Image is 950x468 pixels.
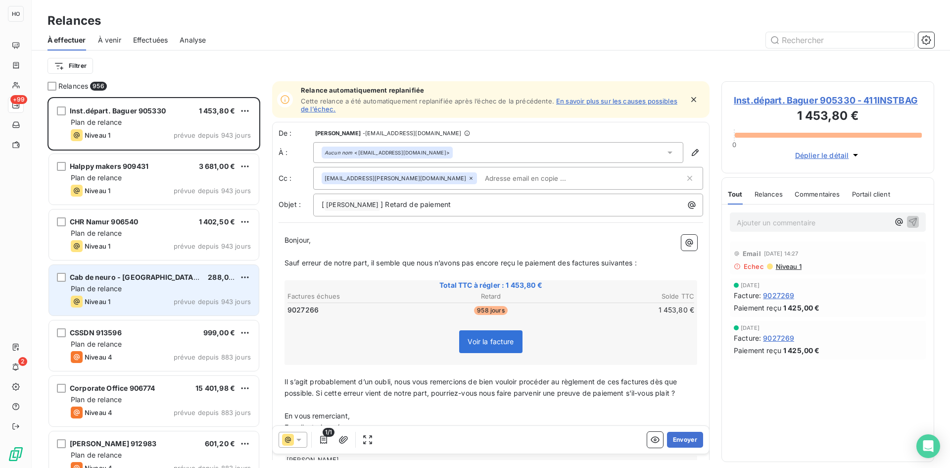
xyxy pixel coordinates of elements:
[10,95,27,104] span: +99
[783,345,820,356] span: 1 425,00 €
[203,328,235,337] span: 999,00 €
[286,280,696,290] span: Total TTC à régler : 1 453,80 €
[174,298,251,306] span: prévue depuis 943 jours
[363,130,461,136] span: - [EMAIL_ADDRESS][DOMAIN_NAME]
[279,200,301,208] span: Objet :
[852,190,890,198] span: Portail client
[285,259,637,267] span: Sauf erreur de notre part, il semble que nous n’avons pas encore reçu le paiement des factures su...
[208,273,239,281] span: 288,00 €
[764,251,799,257] span: [DATE] 14:27
[174,131,251,139] span: prévue depuis 943 jours
[71,284,122,293] span: Plan de relance
[195,384,235,392] span: 15 401,98 €
[47,58,93,74] button: Filtrer
[71,451,122,459] span: Plan de relance
[734,333,761,343] span: Facture :
[285,236,311,244] span: Bonjour,
[279,128,313,138] span: De :
[301,86,683,94] span: Relance automatiquement replanifiée
[763,333,794,343] span: 9027269
[744,262,764,270] span: Echec
[85,409,112,416] span: Niveau 4
[71,118,122,126] span: Plan de relance
[174,409,251,416] span: prévue depuis 883 jours
[285,412,350,420] span: En vous remerciant,
[734,345,781,356] span: Paiement reçu
[71,395,122,404] span: Plan de relance
[734,303,781,313] span: Paiement reçu
[174,353,251,361] span: prévue depuis 883 jours
[58,81,88,91] span: Relances
[423,291,558,302] th: Retard
[71,229,122,237] span: Plan de relance
[85,242,110,250] span: Niveau 1
[199,217,236,226] span: 1 402,50 €
[322,200,324,208] span: [
[70,384,155,392] span: Corporate Office 906774
[8,446,24,462] img: Logo LeanPay
[85,131,110,139] span: Niveau 1
[180,35,206,45] span: Analyse
[560,305,695,315] td: 1 453,80 €
[199,106,236,115] span: 1 453,80 €
[70,439,156,448] span: [PERSON_NAME] 912983
[474,306,507,315] span: 958 jours
[315,130,361,136] span: [PERSON_NAME]
[133,35,168,45] span: Effectuées
[285,423,345,431] span: Excellente journée
[775,262,802,270] span: Niveau 1
[279,148,313,157] label: À :
[667,432,703,448] button: Envoyer
[70,162,148,170] span: Halppy makers 909431
[8,6,24,22] div: HO
[85,187,110,195] span: Niveau 1
[743,250,761,258] span: Email
[287,291,422,302] th: Factures échues
[916,434,940,458] div: Open Intercom Messenger
[301,97,677,113] a: En savoir plus sur les causes possibles de l’échec.
[325,149,450,156] div: <[EMAIL_ADDRESS][DOMAIN_NAME]>
[47,35,86,45] span: À effectuer
[325,200,380,211] span: [PERSON_NAME]
[795,150,849,160] span: Déplier le détail
[325,149,352,156] em: Aucun nom
[481,171,595,186] input: Adresse email en copie ...
[734,107,922,127] h3: 1 453,80 €
[205,439,235,448] span: 601,20 €
[325,175,466,181] span: [EMAIL_ADDRESS][PERSON_NAME][DOMAIN_NAME]
[279,173,313,183] label: Cc :
[70,328,122,337] span: CSSDN 913596
[199,162,236,170] span: 3 681,00 €
[85,298,110,306] span: Niveau 1
[174,242,251,250] span: prévue depuis 943 jours
[174,187,251,195] span: prévue depuis 943 jours
[734,94,922,107] span: Inst.départ. Baguer 905330 - 411INSTBAG
[47,97,260,468] div: grid
[287,305,319,315] span: 9027266
[795,190,840,198] span: Commentaires
[323,428,334,437] span: 1/1
[47,12,101,30] h3: Relances
[763,290,794,301] span: 9027269
[741,325,760,331] span: [DATE]
[71,340,122,348] span: Plan de relance
[732,141,736,149] span: 0
[766,32,914,48] input: Rechercher
[560,291,695,302] th: Solde TTC
[90,82,106,91] span: 956
[380,200,451,208] span: ] Retard de paiement
[728,190,743,198] span: Tout
[468,337,514,346] span: Voir la facture
[741,282,760,288] span: [DATE]
[85,353,112,361] span: Niveau 4
[755,190,783,198] span: Relances
[792,150,864,161] button: Déplier le détail
[734,290,761,301] span: Facture :
[18,357,27,366] span: 2
[71,173,122,182] span: Plan de relance
[301,97,554,105] span: Cette relance a été automatiquement replanifiée après l’échec de la précédente.
[98,35,121,45] span: À venir
[70,106,166,115] span: Inst.départ. Baguer 905330
[285,377,679,397] span: Il s’agit probablement d’un oubli, nous vous remercions de bien vouloir procéder au règlement de ...
[70,217,138,226] span: CHR Namur 906540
